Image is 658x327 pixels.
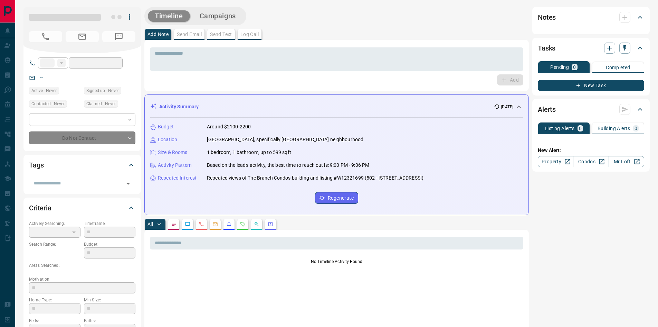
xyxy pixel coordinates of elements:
p: Size & Rooms [158,149,188,156]
p: Location [158,136,177,143]
svg: Listing Alerts [226,221,232,227]
p: Based on the lead's activity, the best time to reach out is: 9:00 PM - 9:06 PM [207,162,369,169]
p: Listing Alerts [545,126,575,131]
h2: Tags [29,160,44,171]
p: Beds: [29,318,80,324]
a: -- [40,75,43,80]
a: Condos [573,156,609,167]
svg: Agent Actions [268,221,273,227]
svg: Lead Browsing Activity [185,221,190,227]
p: Search Range: [29,241,80,247]
p: Actively Searching: [29,220,80,227]
p: No Timeline Activity Found [150,258,523,265]
p: Areas Searched: [29,262,135,269]
h2: Criteria [29,202,51,214]
p: Completed [606,65,630,70]
a: Property [538,156,573,167]
h2: Notes [538,12,556,23]
h2: Tasks [538,43,555,54]
div: Criteria [29,200,135,216]
span: No Number [102,31,135,42]
p: Activity Summary [159,103,199,110]
p: 0 [573,65,576,70]
span: No Email [66,31,99,42]
p: Min Size: [84,297,135,303]
svg: Opportunities [254,221,259,227]
p: Repeated views of The Branch Condos building and listing #W12321699 (502 - [STREET_ADDRESS]) [207,174,423,182]
p: 0 [635,126,637,131]
div: Tasks [538,40,644,56]
p: Timeframe: [84,220,135,227]
p: Around $2100-2200 [207,123,251,130]
a: Mr.Loft [609,156,644,167]
p: Building Alerts [598,126,630,131]
p: [DATE] [501,104,513,110]
svg: Requests [240,221,246,227]
svg: Notes [171,221,177,227]
svg: Emails [212,221,218,227]
svg: Calls [199,221,204,227]
div: Notes [538,9,644,26]
p: Budget [158,123,174,130]
button: Campaigns [193,10,243,22]
span: Contacted - Never [31,100,65,107]
p: Budget: [84,241,135,247]
button: Open [123,179,133,189]
p: [GEOGRAPHIC_DATA], specifically [GEOGRAPHIC_DATA] neighbourhood [207,136,363,143]
p: Pending [550,65,569,70]
div: Tags [29,157,135,173]
p: New Alert: [538,147,644,154]
button: Timeline [148,10,190,22]
p: Baths: [84,318,135,324]
p: -- - -- [29,247,80,259]
p: All [147,222,153,227]
button: Regenerate [315,192,358,204]
p: Motivation: [29,276,135,282]
div: Alerts [538,101,644,118]
h2: Alerts [538,104,556,115]
p: Repeated Interest [158,174,197,182]
span: Active - Never [31,87,57,94]
p: Home Type: [29,297,80,303]
p: Activity Pattern [158,162,192,169]
p: 1 bedroom, 1 bathroom, up to 599 sqft [207,149,291,156]
p: 0 [579,126,582,131]
button: New Task [538,80,644,91]
div: Activity Summary[DATE] [150,100,523,113]
span: Claimed - Never [86,100,116,107]
div: Do Not Contact [29,131,135,144]
p: Add Note [147,32,169,37]
span: Signed up - Never [86,87,119,94]
span: No Number [29,31,62,42]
